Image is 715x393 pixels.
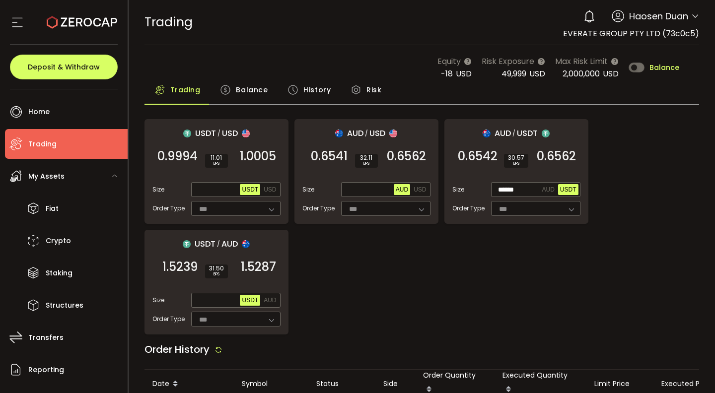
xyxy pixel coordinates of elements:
[308,378,375,390] div: Status
[28,330,64,345] span: Transfers
[209,271,224,277] i: BPS
[529,68,545,79] span: USD
[242,186,258,193] span: USDT
[394,184,410,195] button: AUD
[28,169,65,184] span: My Assets
[560,186,576,193] span: USDT
[242,297,258,304] span: USDT
[389,130,397,137] img: usd_portfolio.svg
[195,127,216,139] span: USDT
[183,130,191,137] img: usdt_portfolio.svg
[222,127,238,139] span: USD
[144,376,234,393] div: Date
[537,151,576,161] span: 0.6562
[540,184,556,195] button: AUD
[302,204,335,213] span: Order Type
[217,129,220,138] em: /
[195,238,215,250] span: USDT
[517,127,538,139] span: USDT
[482,55,534,67] span: Risk Exposure
[240,184,260,195] button: USDT
[542,130,550,137] img: usdt_portfolio.svg
[209,265,224,271] span: 31.50
[369,127,385,139] span: USD
[262,295,278,306] button: AUD
[152,204,185,213] span: Order Type
[555,55,608,67] span: Max Risk Limit
[347,127,363,139] span: AUD
[209,161,224,167] i: BPS
[359,155,374,161] span: 32.11
[563,28,699,39] span: EVERATE GROUP PTY LTD (73c0c5)
[441,68,453,79] span: -18
[387,151,426,161] span: 0.6562
[458,151,498,161] span: 0.6542
[183,240,191,248] img: usdt_portfolio.svg
[46,234,71,248] span: Crypto
[157,151,198,161] span: 0.9994
[264,186,276,193] span: USD
[46,266,72,280] span: Staking
[414,186,426,193] span: USD
[241,262,276,272] span: 1.5287
[262,184,278,195] button: USD
[603,68,619,79] span: USD
[28,137,57,151] span: Trading
[144,13,193,31] span: Trading
[242,130,250,137] img: usd_portfolio.svg
[483,130,491,137] img: aud_portfolio.svg
[437,55,461,67] span: Equity
[234,378,308,390] div: Symbol
[217,240,220,249] em: /
[629,9,688,23] span: Haosen Duan
[365,129,368,138] em: /
[10,55,118,79] button: Deposit & Withdraw
[508,155,524,161] span: 30.57
[46,298,83,313] span: Structures
[412,184,428,195] button: USD
[242,240,250,248] img: aud_portfolio.svg
[456,68,472,79] span: USD
[375,378,415,390] div: Side
[597,286,715,393] iframe: Chat Widget
[542,186,554,193] span: AUD
[240,295,260,306] button: USDT
[28,64,100,70] span: Deposit & Withdraw
[311,151,348,161] span: 0.6541
[586,378,653,390] div: Limit Price
[46,201,59,216] span: Fiat
[649,64,679,71] span: Balance
[452,185,464,194] span: Size
[335,130,343,137] img: aud_portfolio.svg
[558,184,578,195] button: USDT
[508,161,524,167] i: BPS
[152,185,164,194] span: Size
[302,185,314,194] span: Size
[396,186,408,193] span: AUD
[501,68,526,79] span: 49,999
[152,296,164,305] span: Size
[264,297,276,304] span: AUD
[303,80,331,100] span: History
[512,129,515,138] em: /
[240,151,276,161] span: 1.0005
[221,238,238,250] span: AUD
[144,342,210,356] span: Order History
[563,68,600,79] span: 2,000,000
[152,315,185,324] span: Order Type
[28,363,64,377] span: Reporting
[28,105,50,119] span: Home
[162,262,198,272] span: 1.5239
[359,161,374,167] i: BPS
[209,155,224,161] span: 11.01
[170,80,201,100] span: Trading
[495,127,511,139] span: AUD
[452,204,485,213] span: Order Type
[366,80,381,100] span: Risk
[236,80,268,100] span: Balance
